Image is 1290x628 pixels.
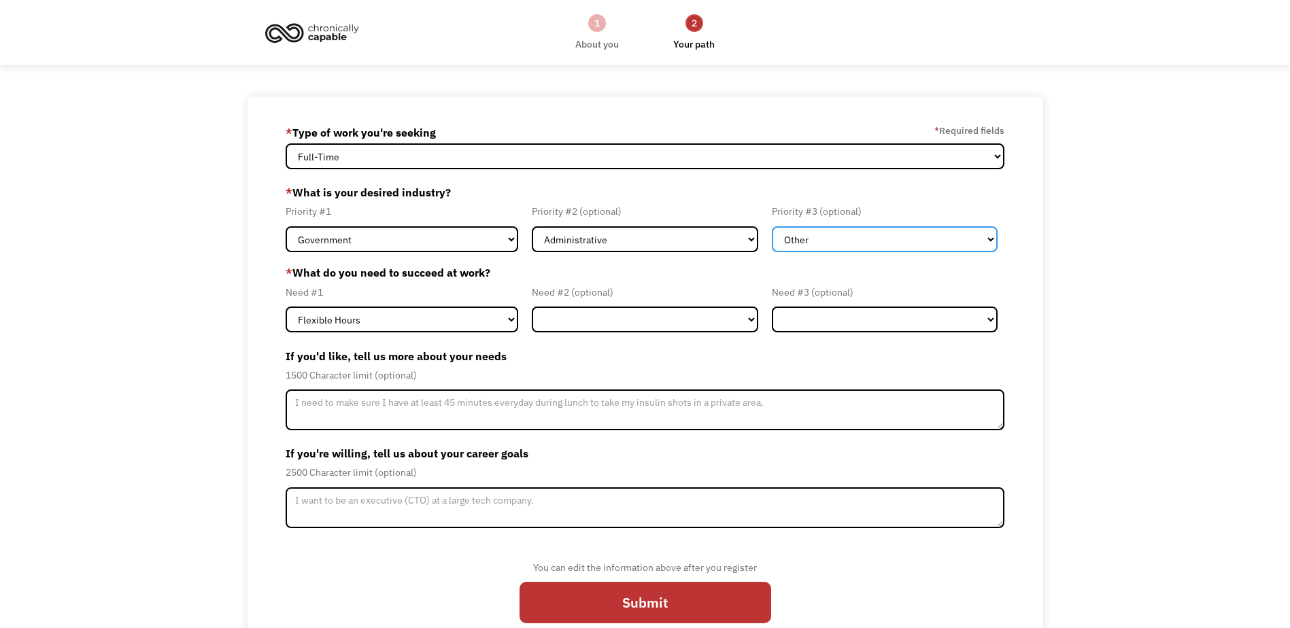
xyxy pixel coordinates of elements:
div: Priority #2 (optional) [532,203,758,220]
a: 1About you [575,13,619,52]
div: Priority #1 [286,203,518,220]
div: 1 [588,14,606,32]
div: 2 [685,14,703,32]
div: 1500 Character limit (optional) [286,367,1004,383]
label: What is your desired industry? [286,181,1004,203]
img: Chronically Capable logo [261,18,363,48]
div: Need #3 (optional) [772,284,998,300]
label: What do you need to succeed at work? [286,264,1004,281]
a: 2Your path [673,13,715,52]
div: Your path [673,36,715,52]
div: About you [575,36,619,52]
label: Type of work you're seeking [286,122,436,143]
div: Need #1 [286,284,518,300]
div: Need #2 (optional) [532,284,758,300]
label: Required fields [934,122,1004,139]
label: If you're willing, tell us about your career goals [286,442,1004,464]
div: Priority #3 (optional) [772,203,998,220]
div: You can edit the information above after you register [520,559,771,576]
label: If you'd like, tell us more about your needs [286,345,1004,367]
div: 2500 Character limit (optional) [286,464,1004,481]
input: Submit [520,582,771,623]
